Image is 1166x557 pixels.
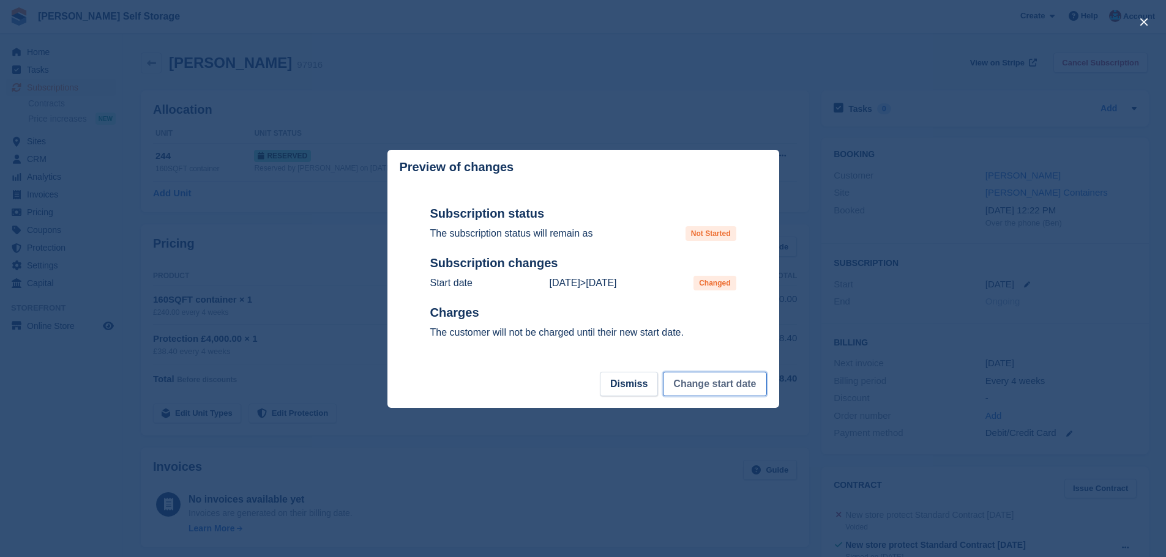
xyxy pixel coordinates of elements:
h2: Charges [430,305,736,320]
button: Change start date [663,372,766,396]
time: 2025-09-29 23:00:00 UTC [549,278,580,288]
p: The subscription status will remain as [430,226,593,241]
p: Preview of changes [400,160,514,174]
span: Changed [693,276,736,290]
time: 2025-10-14 23:00:00 UTC [586,278,616,288]
span: Not Started [686,226,736,241]
h2: Subscription changes [430,256,736,271]
h2: Subscription status [430,206,736,221]
p: Start date [430,276,473,290]
button: close [1134,12,1154,32]
button: Dismiss [600,372,658,396]
p: > [549,276,616,290]
p: The customer will not be charged until their new start date. [430,325,736,340]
